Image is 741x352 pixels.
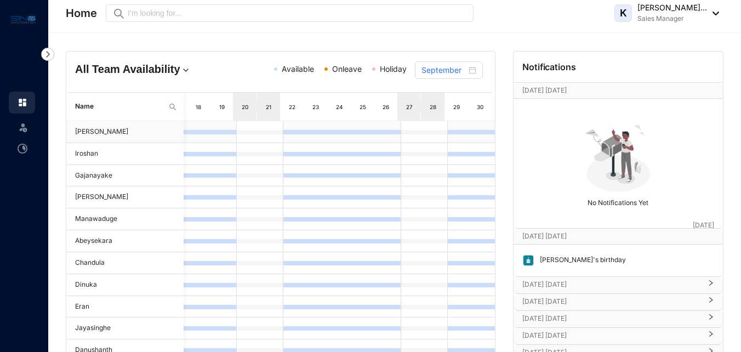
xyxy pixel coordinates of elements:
[75,101,164,112] span: Name
[180,65,191,76] img: dropdown.780994ddfa97fca24b89f58b1de131fa.svg
[708,335,714,337] span: right
[522,296,701,307] p: [DATE] [DATE]
[66,121,184,143] td: [PERSON_NAME]
[514,277,723,293] div: [DATE] [DATE]
[514,83,723,98] div: [DATE] [DATE][DATE]
[18,122,29,133] img: leave-unselected.2934df6273408c3f84d9.svg
[522,231,693,242] p: [DATE] [DATE]
[66,274,184,296] td: Dinuka
[128,7,467,19] input: I’m looking for...
[193,101,203,112] div: 18
[358,101,367,112] div: 25
[18,144,27,154] img: time-attendance-unselected.8aad090b53826881fffb.svg
[381,101,391,112] div: 26
[708,318,714,320] span: right
[66,317,184,339] td: Jayasinghe
[708,284,714,286] span: right
[637,13,707,24] p: Sales Manager
[517,194,720,208] p: No Notifications Yet
[66,208,184,230] td: Manawaduge
[66,230,184,252] td: Abeysekara
[66,165,184,187] td: Gajanayake
[334,101,344,112] div: 24
[75,61,212,77] h4: All Team Availability
[311,101,321,112] div: 23
[522,330,701,341] p: [DATE] [DATE]
[9,92,35,113] li: Home
[693,220,714,231] p: [DATE]
[620,8,627,18] span: K
[708,301,714,303] span: right
[522,85,693,96] p: [DATE] [DATE]
[514,328,723,344] div: [DATE] [DATE]
[264,101,273,112] div: 21
[421,64,467,76] input: Select month
[429,101,438,112] div: 28
[168,103,177,111] img: search.8ce656024d3affaeffe32e5b30621cb7.svg
[380,64,407,73] span: Holiday
[66,143,184,165] td: Iroshan
[707,12,719,15] img: dropdown-black.8e83cc76930a90b1a4fdb6d089b7bf3a.svg
[288,101,297,112] div: 22
[514,311,723,327] div: [DATE] [DATE]
[580,118,656,194] img: no-notification-yet.99f61bb71409b19b567a5111f7a484a1.svg
[452,101,461,112] div: 29
[66,296,184,318] td: Eran
[522,279,701,290] p: [DATE] [DATE]
[332,64,362,73] span: Onleave
[66,252,184,274] td: Chandula
[534,254,626,266] p: [PERSON_NAME]'s birthday
[405,101,414,112] div: 27
[217,101,226,112] div: 19
[282,64,314,73] span: Available
[514,229,723,244] div: [DATE] [DATE][DATE]
[66,186,184,208] td: [PERSON_NAME]
[11,13,36,26] img: logo
[241,101,249,112] div: 20
[41,48,54,61] img: nav-icon-right.af6afadce00d159da59955279c43614e.svg
[637,2,707,13] p: [PERSON_NAME]...
[9,138,35,160] li: Time Attendance
[522,60,576,73] p: Notifications
[522,254,534,266] img: birthday.63217d55a54455b51415ef6ca9a78895.svg
[522,313,701,324] p: [DATE] [DATE]
[476,101,485,112] div: 30
[514,294,723,310] div: [DATE] [DATE]
[18,98,27,107] img: home.c6720e0a13eba0172344.svg
[66,5,97,21] p: Home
